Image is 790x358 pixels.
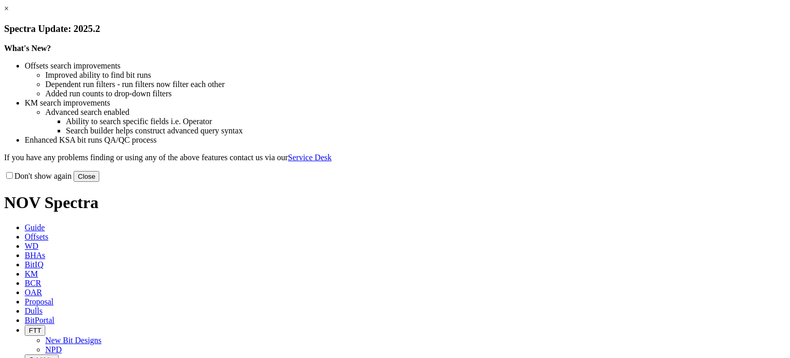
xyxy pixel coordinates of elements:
[25,61,786,71] li: Offsets search improvements
[25,279,41,287] span: BCR
[45,80,786,89] li: Dependent run filters - run filters now filter each other
[25,98,786,108] li: KM search improvements
[25,135,786,145] li: Enhanced KSA bit runs QA/QC process
[4,153,786,162] p: If you have any problems finding or using any of the above features contact us via our
[45,108,786,117] li: Advanced search enabled
[66,126,786,135] li: Search builder helps construct advanced query syntax
[25,297,53,306] span: Proposal
[25,288,42,297] span: OAR
[45,345,62,354] a: NPD
[288,153,332,162] a: Service Desk
[4,4,9,13] a: ×
[4,193,786,212] h1: NOV Spectra
[4,172,71,180] label: Don't show again
[25,269,38,278] span: KM
[4,44,51,53] strong: What's New?
[6,172,13,179] input: Don't show again
[4,23,786,35] h3: Spectra Update: 2025.2
[25,223,45,232] span: Guide
[25,316,55,325] span: BitPortal
[25,306,43,315] span: Dulls
[25,260,43,269] span: BitIQ
[29,327,41,334] span: FTT
[45,336,101,345] a: New Bit Designs
[45,71,786,80] li: Improved ability to find bit runs
[74,171,99,182] button: Close
[66,117,786,126] li: Ability to search specific fields i.e. Operator
[25,242,39,250] span: WD
[45,89,786,98] li: Added run counts to drop-down filters
[25,232,48,241] span: Offsets
[25,251,45,260] span: BHAs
